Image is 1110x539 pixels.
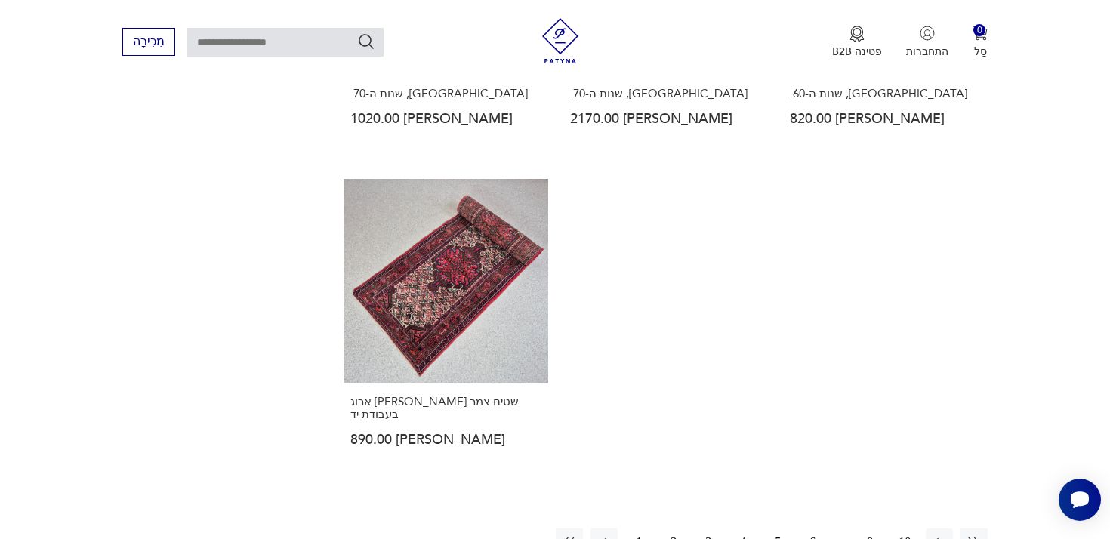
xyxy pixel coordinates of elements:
[906,26,948,59] button: התחברות
[790,73,967,101] font: נברשת פליז [PERSON_NAME], [GEOGRAPHIC_DATA], שנות ה-60.
[122,38,175,48] a: מְכִירָה
[973,26,988,59] button: 0סַל
[350,430,505,449] font: 890.00 [PERSON_NAME]
[538,18,583,63] img: פטינה - חנות רהיטים ועיצובים וינטג'
[350,109,513,128] font: 1020.00 [PERSON_NAME]
[849,26,865,42] img: סמל מדליה
[350,73,531,101] font: מנורת שולחן מעץ טיק תוצרת Domus, [GEOGRAPHIC_DATA], שנות ה-70.
[350,394,519,422] font: שטיח צמר [PERSON_NAME] ארוג בעבודת יד
[832,45,882,59] font: פטינה B2B
[570,109,732,128] font: 2170.00 [PERSON_NAME]
[790,109,945,128] font: 820.00 [PERSON_NAME]
[920,26,935,41] img: סמל משתמש
[832,26,882,59] a: סמל מדליהפטינה B2B
[906,45,948,59] font: התחברות
[1059,479,1101,521] iframe: כפתור הווידג'ט של Smartsupp
[570,73,749,101] font: מנורת רצפה מעץ טיק תוצרת Domus, [GEOGRAPHIC_DATA], שנות ה-70.
[973,26,988,41] img: סמל עגלה
[357,32,375,51] button: לְחַפֵּשׂ
[122,28,175,56] button: מְכִירָה
[977,23,982,37] font: 0
[133,33,165,50] font: מְכִירָה
[974,45,987,59] font: סַל
[832,26,882,59] button: פטינה B2B
[344,179,548,476] a: שטיח צמר חמדאן ארוג בעבודת ידשטיח צמר [PERSON_NAME] ארוג בעבודת יד890.00 [PERSON_NAME]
